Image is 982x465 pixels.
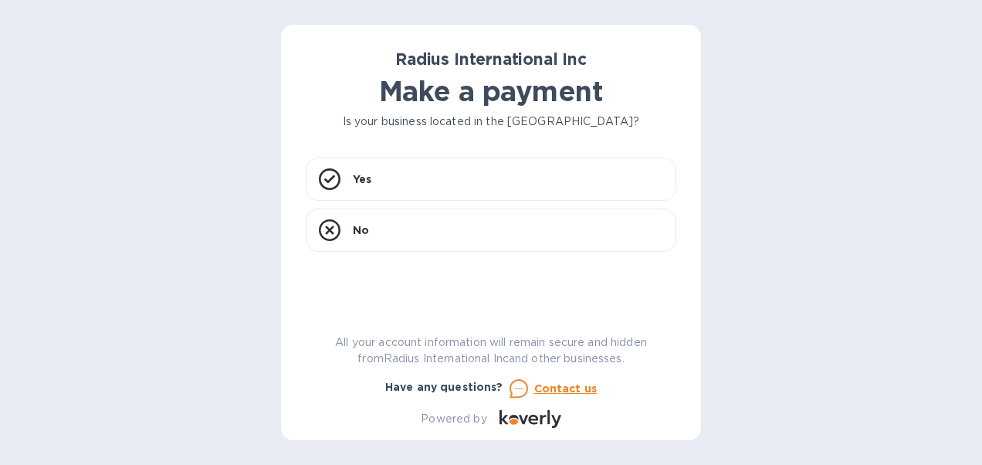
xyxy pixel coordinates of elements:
p: Yes [353,171,371,187]
h1: Make a payment [306,75,676,107]
u: Contact us [534,382,598,395]
b: Radius International Inc [395,49,587,69]
p: Powered by [421,411,486,427]
p: No [353,222,369,238]
p: Is your business located in the [GEOGRAPHIC_DATA]? [306,114,676,130]
p: All your account information will remain secure and hidden from Radius International Inc and othe... [306,334,676,367]
b: Have any questions? [385,381,503,393]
